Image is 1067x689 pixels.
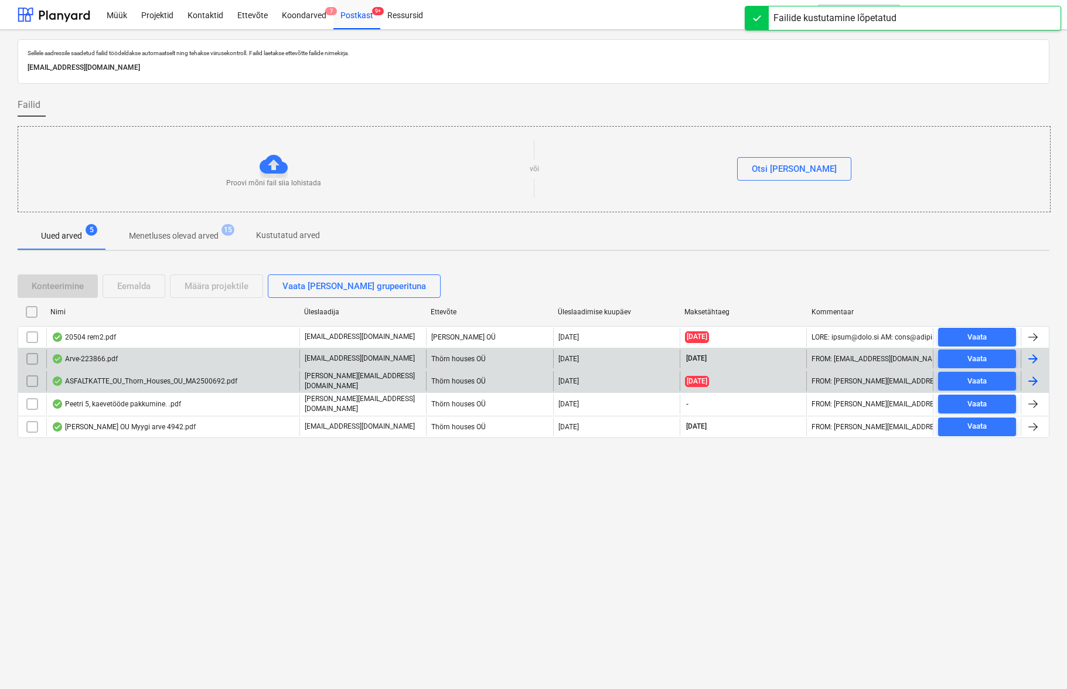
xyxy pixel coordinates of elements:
[256,229,320,242] p: Kustutatud arved
[967,352,987,366] div: Vaata
[967,398,987,411] div: Vaata
[28,49,1039,57] p: Sellele aadressile saadetud failid töödeldakse automaatselt ning tehakse viirusekontroll. Failid ...
[812,308,929,316] div: Kommentaar
[426,371,553,391] div: Thörn houses OÜ
[737,157,851,181] button: Otsi [PERSON_NAME]
[41,230,82,242] p: Uued arved
[558,400,579,408] div: [DATE]
[305,371,421,391] p: [PERSON_NAME][EMAIL_ADDRESS][DOMAIN_NAME]
[426,328,553,347] div: [PERSON_NAME] OÜ
[558,423,579,431] div: [DATE]
[52,399,63,409] div: Andmed failist loetud
[18,98,40,112] span: Failid
[967,331,987,344] div: Vaata
[50,308,295,316] div: Nimi
[558,377,579,385] div: [DATE]
[305,394,421,414] p: [PERSON_NAME][EMAIL_ADDRESS][DOMAIN_NAME]
[52,332,63,342] div: Andmed failist loetud
[773,11,896,25] div: Failide kustutamine lõpetatud
[226,178,321,188] p: Proovi mõni fail siia lohistada
[52,399,181,409] div: Peetri 5, kaevetööde pakkumine. .pdf
[426,394,553,414] div: Thörn houses OÜ
[282,279,426,294] div: Vaata [PERSON_NAME] grupeerituna
[558,355,579,363] div: [DATE]
[52,332,116,342] div: 20504 rem2.pdf
[431,308,548,316] div: Ettevõte
[938,395,1016,413] button: Vaata
[685,376,709,387] span: [DATE]
[52,422,63,432] div: Andmed failist loetud
[129,230,219,242] p: Menetluses olevad arved
[305,354,415,364] p: [EMAIL_ADDRESS][DOMAIN_NAME]
[938,418,1016,436] button: Vaata
[684,308,802,316] div: Maksetähtaeg
[52,376,237,386] div: ASFALTKATTE_OU_Thorn_Houses_OU_MA2500692.pdf
[426,418,553,436] div: Thörn houses OÜ
[967,420,987,433] div: Vaata
[305,332,415,342] p: [EMAIL_ADDRESS][DOMAIN_NAME]
[752,161,837,177] div: Otsi [PERSON_NAME]
[530,164,539,174] p: või
[685,354,708,364] span: [DATE]
[967,375,987,388] div: Vaata
[221,224,234,236] span: 15
[372,7,384,15] span: 9+
[938,328,1016,347] button: Vaata
[325,7,337,15] span: 7
[685,399,690,409] span: -
[426,349,553,368] div: Thörn houses OÜ
[685,422,708,432] span: [DATE]
[86,224,97,236] span: 5
[558,308,675,316] div: Üleslaadimise kuupäev
[28,62,1039,74] p: [EMAIL_ADDRESS][DOMAIN_NAME]
[18,126,1051,212] div: Proovi mõni fail siia lohistadavõiOtsi [PERSON_NAME]
[305,422,415,432] p: [EMAIL_ADDRESS][DOMAIN_NAME]
[52,354,63,364] div: Andmed failist loetud
[304,308,421,316] div: Üleslaadija
[685,331,709,342] span: [DATE]
[268,274,441,298] button: Vaata [PERSON_NAME] grupeerituna
[52,422,196,432] div: [PERSON_NAME] OU Myygi arve 4942.pdf
[938,349,1016,368] button: Vaata
[558,333,579,341] div: [DATE]
[52,354,118,364] div: Arve-223866.pdf
[938,372,1016,391] button: Vaata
